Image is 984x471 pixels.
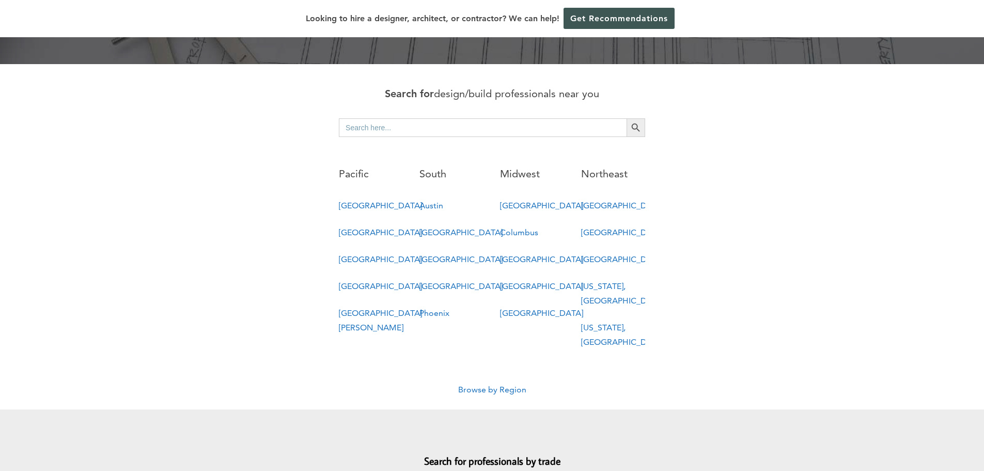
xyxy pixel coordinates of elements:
[581,165,645,183] p: Northeast
[630,122,642,133] svg: Search
[581,323,664,347] a: [US_STATE], [GEOGRAPHIC_DATA]
[339,308,422,332] a: [GEOGRAPHIC_DATA][PERSON_NAME]
[419,165,483,183] p: South
[500,254,583,264] a: [GEOGRAPHIC_DATA]
[339,227,422,237] a: [GEOGRAPHIC_DATA]
[564,8,675,29] a: Get Recommendations
[500,227,538,237] a: Columbus
[419,201,443,210] a: Austin
[500,308,583,318] a: [GEOGRAPHIC_DATA]
[339,281,422,291] a: [GEOGRAPHIC_DATA]
[339,165,403,183] p: Pacific
[500,281,583,291] a: [GEOGRAPHIC_DATA]
[932,419,972,459] iframe: Drift Widget Chat Controller
[458,385,526,394] a: Browse by Region
[419,254,503,264] a: [GEOGRAPHIC_DATA]
[339,201,422,210] a: [GEOGRAPHIC_DATA]
[581,201,664,210] a: [GEOGRAPHIC_DATA]
[419,281,503,291] a: [GEOGRAPHIC_DATA]
[419,227,503,237] a: [GEOGRAPHIC_DATA]
[581,254,664,264] a: [GEOGRAPHIC_DATA]
[581,281,664,306] a: [US_STATE], [GEOGRAPHIC_DATA]
[500,201,583,210] a: [GEOGRAPHIC_DATA]
[182,443,802,468] h2: Search for professionals by trade
[419,308,449,318] a: Phoenix
[385,87,434,100] strong: Search for
[500,165,564,183] p: Midwest
[581,227,664,237] a: [GEOGRAPHIC_DATA]
[339,118,627,137] input: Search here...
[339,85,645,103] p: design/build professionals near you
[339,254,422,264] a: [GEOGRAPHIC_DATA]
